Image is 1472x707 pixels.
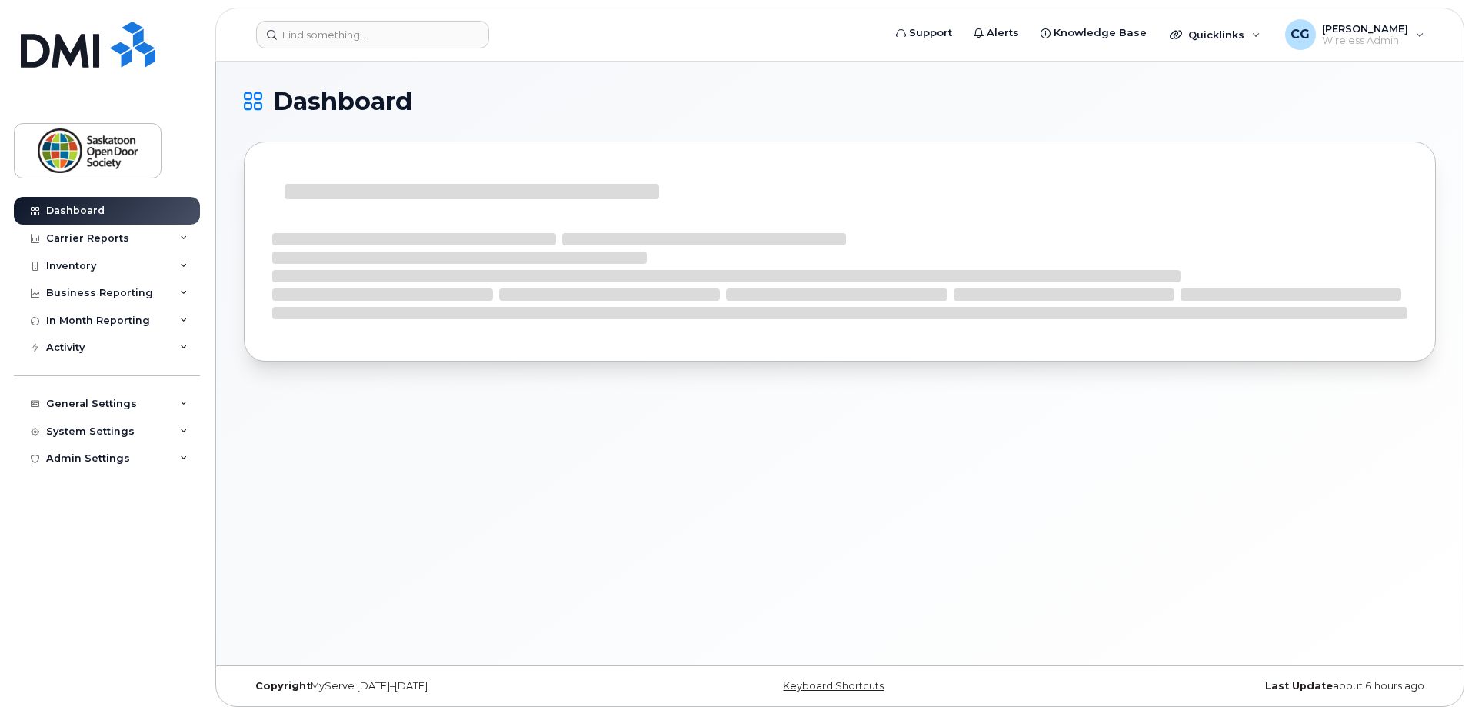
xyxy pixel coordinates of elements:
div: MyServe [DATE]–[DATE] [244,680,641,692]
strong: Copyright [255,680,311,692]
span: Dashboard [273,90,412,113]
strong: Last Update [1265,680,1333,692]
div: about 6 hours ago [1038,680,1436,692]
a: Keyboard Shortcuts [783,680,884,692]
